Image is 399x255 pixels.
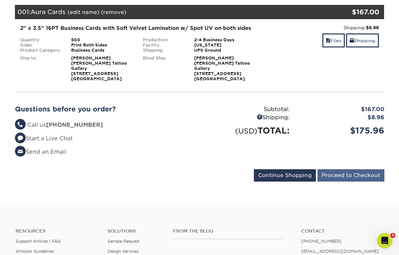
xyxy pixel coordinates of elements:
[31,8,66,15] span: Aura Cards
[138,43,189,48] div: Facility:
[66,48,138,53] div: Business Cards
[301,249,379,254] a: [EMAIL_ADDRESS][DOMAIN_NAME]
[322,33,345,47] a: Files
[173,228,284,234] h4: From the Blog
[15,121,195,129] li: Call us
[138,37,189,43] div: Production:
[301,239,342,244] a: [PHONE_NUMBER]
[15,135,73,142] a: Start a Live Chat
[350,38,354,43] span: shipping
[377,233,393,249] iframe: Intercom live chat
[66,43,138,48] div: Print Both Sides
[294,124,389,137] div: $175.96
[68,9,99,15] a: (edit name)
[194,56,250,81] strong: [PERSON_NAME] [PERSON_NAME] Tattoo Gallery [STREET_ADDRESS] [GEOGRAPHIC_DATA]
[15,37,67,43] div: Quantity:
[20,24,256,32] div: 2" x 3.5" 16PT Business Cards with Soft Velvet Lamination w/ Spot UV on both sides
[15,48,67,53] div: Product Category:
[200,113,294,122] div: Shipping:
[235,127,257,135] small: (USD)
[101,9,126,15] a: (remove)
[266,24,379,31] div: Shipping:
[200,124,294,137] div: TOTAL:
[71,56,127,81] strong: [PERSON_NAME] [PERSON_NAME] Tattoo Gallery [STREET_ADDRESS] [GEOGRAPHIC_DATA]
[323,7,380,17] div: $167.00
[200,105,294,114] div: Subtotal:
[318,169,384,182] input: Proceed to Checkout
[390,233,395,238] span: 4
[46,121,103,128] strong: [PHONE_NUMBER]
[138,48,189,53] div: Shipping:
[254,169,316,182] input: Continue Shopping
[346,33,379,47] a: Shipping
[107,249,139,254] a: Design Services
[294,113,389,122] div: $8.96
[15,43,67,48] div: Sides:
[15,5,323,19] div: 001:
[189,43,261,48] div: [US_STATE]
[16,228,98,234] h4: Resources
[189,37,261,43] div: 2-4 Business Days
[366,25,379,30] strong: $8.96
[189,48,261,53] div: UPS Ground
[107,239,140,244] a: Sample Request
[15,105,195,113] h2: Questions before you order?
[15,148,66,155] a: Send an Email
[107,228,163,234] h4: Solutions
[326,38,330,43] span: files
[66,37,138,43] div: 500
[15,56,67,82] div: Ship to:
[138,56,189,82] div: Blind Ship:
[294,105,389,114] div: $167.00
[301,228,383,234] a: Contact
